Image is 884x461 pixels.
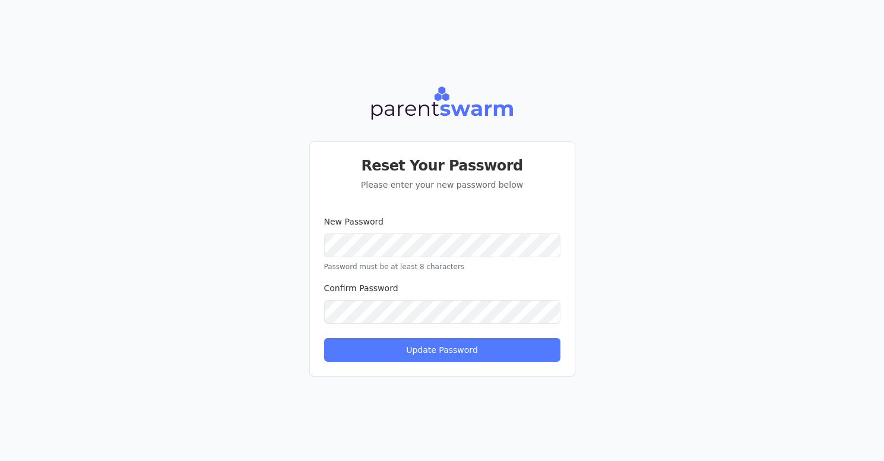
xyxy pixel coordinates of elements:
[324,179,560,191] p: Please enter your new password below
[324,217,384,226] label: New Password
[370,84,514,122] img: Parentswarm
[324,262,560,271] p: Password must be at least 8 characters
[324,156,560,175] h3: Reset Your Password
[324,338,560,362] button: Update Password
[324,283,398,293] label: Confirm Password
